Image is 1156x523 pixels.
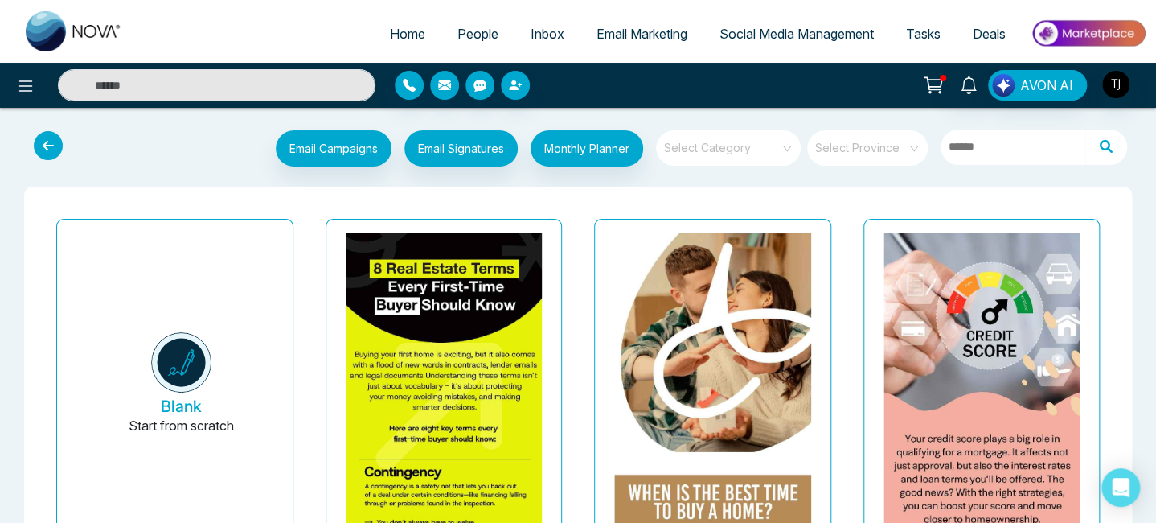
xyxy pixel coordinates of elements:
a: Email Signatures [391,130,518,171]
a: Email Marketing [580,19,703,49]
a: Social Media Management [703,19,890,49]
img: novacrm [151,332,211,393]
a: Monthly Planner [518,130,643,171]
a: Inbox [514,19,580,49]
span: Inbox [531,26,564,42]
span: AVON AI [1020,76,1073,95]
img: User Avatar [1102,71,1129,98]
button: Email Campaigns [276,130,391,167]
span: Tasks [906,26,941,42]
img: Lead Flow [992,74,1015,97]
span: Email Marketing [596,26,687,42]
span: People [457,26,498,42]
button: Email Signatures [404,130,518,167]
a: People [441,19,514,49]
a: Tasks [890,19,957,49]
button: AVON AI [988,70,1087,101]
p: Start from scratch [129,416,234,455]
span: Deals [973,26,1006,42]
a: Home [374,19,441,49]
span: Social Media Management [719,26,874,42]
button: Monthly Planner [531,130,643,167]
h5: Blank [161,397,202,416]
img: Market-place.gif [1030,15,1146,51]
div: Open Intercom Messenger [1101,468,1140,507]
a: Deals [957,19,1022,49]
img: Nova CRM Logo [26,11,122,51]
span: Home [390,26,425,42]
a: Email Campaigns [263,139,391,155]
